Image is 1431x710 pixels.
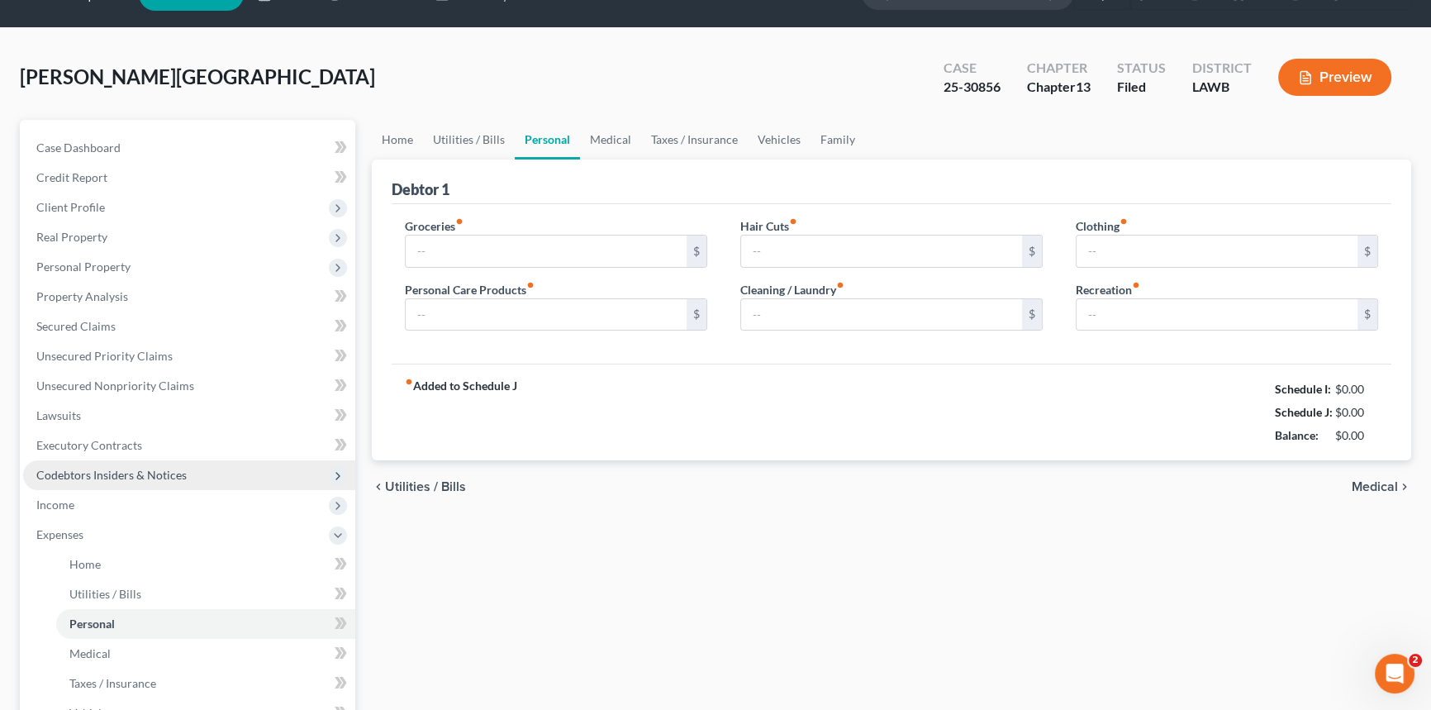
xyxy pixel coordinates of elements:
div: $ [1357,299,1377,331]
a: Case Dashboard [23,133,355,163]
span: Taxes / Insurance [69,676,156,690]
div: 25-30856 [944,78,1001,97]
button: Medical chevron_right [1352,480,1411,493]
span: Medical [69,646,111,660]
label: Recreation [1076,281,1140,298]
span: Utilities / Bills [69,587,141,601]
div: $ [1022,236,1042,267]
span: Unsecured Priority Claims [36,349,173,363]
span: Case Dashboard [36,141,121,155]
span: Unsecured Nonpriority Claims [36,379,194,393]
a: Personal [56,609,355,639]
div: Case [944,59,1001,78]
a: Home [372,120,423,160]
span: Property Analysis [36,289,128,303]
label: Groceries [405,217,464,235]
span: Secured Claims [36,319,116,333]
a: Property Analysis [23,282,355,312]
i: chevron_left [372,480,385,493]
strong: Balance: [1275,428,1319,442]
iframe: Intercom live chat [1375,654,1414,693]
span: [PERSON_NAME][GEOGRAPHIC_DATA] [20,64,375,88]
span: Home [69,557,101,571]
a: Unsecured Priority Claims [23,341,355,371]
span: 13 [1076,79,1091,94]
input: -- [741,299,1022,331]
a: Taxes / Insurance [641,120,748,160]
span: Executory Contracts [36,438,142,452]
span: Income [36,498,74,512]
div: Debtor 1 [392,179,449,199]
div: $ [687,236,706,267]
a: Unsecured Nonpriority Claims [23,371,355,401]
span: 2 [1409,654,1422,667]
div: Chapter [1027,78,1091,97]
div: Chapter [1027,59,1091,78]
i: fiber_manual_record [1132,281,1140,289]
i: fiber_manual_record [526,281,535,289]
a: Secured Claims [23,312,355,341]
i: fiber_manual_record [405,378,413,386]
a: Home [56,550,355,579]
div: Status [1117,59,1166,78]
button: Preview [1278,59,1391,96]
span: Client Profile [36,200,105,214]
input: -- [1077,299,1357,331]
span: Expenses [36,527,83,541]
a: Personal [515,120,580,160]
label: Clothing [1076,217,1128,235]
input: -- [406,299,687,331]
label: Cleaning / Laundry [740,281,844,298]
input: -- [406,236,687,267]
a: Medical [580,120,641,160]
a: Family [811,120,865,160]
a: Executory Contracts [23,431,355,460]
span: Real Property [36,230,107,244]
span: Codebtors Insiders & Notices [36,468,187,482]
div: Filed [1117,78,1166,97]
strong: Added to Schedule J [405,378,517,447]
strong: Schedule J: [1275,405,1333,419]
i: fiber_manual_record [1120,217,1128,226]
input: -- [1077,236,1357,267]
div: $ [1357,236,1377,267]
span: Personal [69,617,115,631]
input: -- [741,236,1022,267]
span: Personal Property [36,260,131,274]
i: fiber_manual_record [836,281,844,289]
a: Taxes / Insurance [56,669,355,698]
label: Hair Cuts [740,217,797,235]
a: Medical [56,639,355,669]
div: $ [687,299,706,331]
div: $0.00 [1335,404,1379,421]
a: Utilities / Bills [56,579,355,609]
i: fiber_manual_record [455,217,464,226]
span: Credit Report [36,170,107,184]
a: Credit Report [23,163,355,193]
div: $0.00 [1335,381,1379,398]
span: Utilities / Bills [385,480,466,493]
a: Vehicles [748,120,811,160]
i: fiber_manual_record [789,217,797,226]
div: $ [1022,299,1042,331]
label: Personal Care Products [405,281,535,298]
i: chevron_right [1398,480,1411,493]
span: Lawsuits [36,408,81,422]
a: Lawsuits [23,401,355,431]
div: District [1192,59,1252,78]
a: Utilities / Bills [423,120,515,160]
span: Medical [1352,480,1398,493]
button: chevron_left Utilities / Bills [372,480,466,493]
div: LAWB [1192,78,1252,97]
strong: Schedule I: [1275,382,1331,396]
div: $0.00 [1335,427,1379,444]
